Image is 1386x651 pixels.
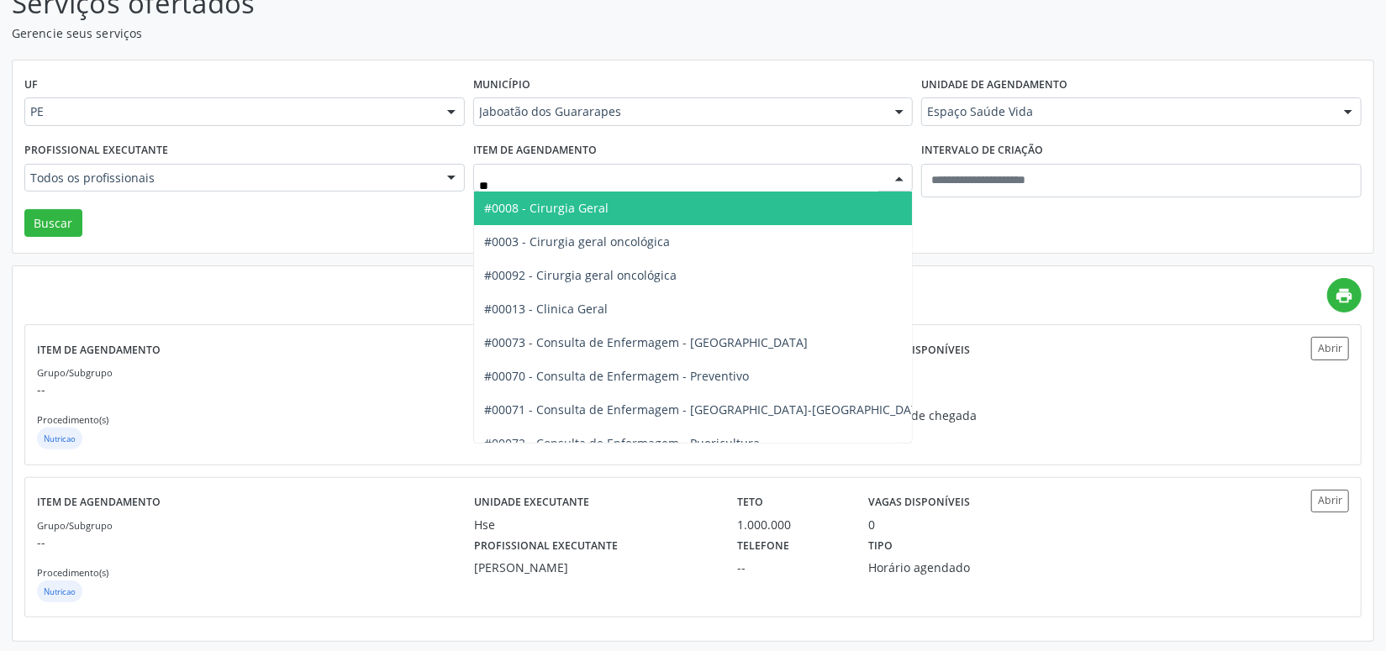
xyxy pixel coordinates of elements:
[37,566,108,579] small: Procedimento(s)
[12,24,966,42] p: Gerencie seus serviços
[474,516,714,533] div: Hse
[484,301,608,317] span: #00013 - Clinica Geral
[37,337,161,363] label: Item de agendamento
[1336,286,1354,305] i: print
[484,234,670,249] span: #0003 - Cirurgia geral oncológica
[484,402,930,417] span: #00071 - Consulta de Enfermagem - [GEOGRAPHIC_DATA]-[GEOGRAPHIC_DATA]
[30,170,430,186] span: Todos os profissionais
[1327,278,1362,312] a: print
[869,559,1043,576] div: Horário agendado
[737,516,845,533] div: 1.000.000
[484,435,760,451] span: #00072 - Consulta de Enfermagem - Puericultura
[24,209,82,238] button: Buscar
[24,72,38,98] label: UF
[869,490,971,516] label: Vagas disponíveis
[473,138,597,164] label: Item de agendamento
[474,490,589,516] label: Unidade executante
[869,407,1043,424] div: Ordem de chegada
[30,103,430,120] span: PE
[737,559,845,576] div: --
[1311,490,1349,512] button: Abrir
[474,533,618,559] label: Profissional executante
[927,103,1327,120] span: Espaço Saúde Vida
[37,490,161,516] label: Item de agendamento
[44,586,76,597] small: Nutricao
[484,267,677,283] span: #00092 - Cirurgia geral oncológica
[921,138,1043,164] label: Intervalo de criação
[37,381,474,398] p: --
[869,516,876,533] div: 0
[473,72,530,98] label: Município
[484,334,808,350] span: #00073 - Consulta de Enfermagem - [GEOGRAPHIC_DATA]
[737,533,789,559] label: Telefone
[24,138,168,164] label: Profissional executante
[37,366,113,379] small: Grupo/Subgrupo
[479,103,879,120] span: Jaboatão dos Guararapes
[37,413,108,426] small: Procedimento(s)
[37,519,113,532] small: Grupo/Subgrupo
[37,533,474,551] p: --
[869,533,893,559] label: Tipo
[737,490,763,516] label: Teto
[1311,337,1349,360] button: Abrir
[44,433,76,444] small: Nutricao
[484,200,609,216] span: #0008 - Cirurgia Geral
[869,337,971,363] label: Vagas disponíveis
[484,368,749,384] span: #00070 - Consulta de Enfermagem - Preventivo
[921,72,1067,98] label: Unidade de agendamento
[474,559,714,576] div: [PERSON_NAME]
